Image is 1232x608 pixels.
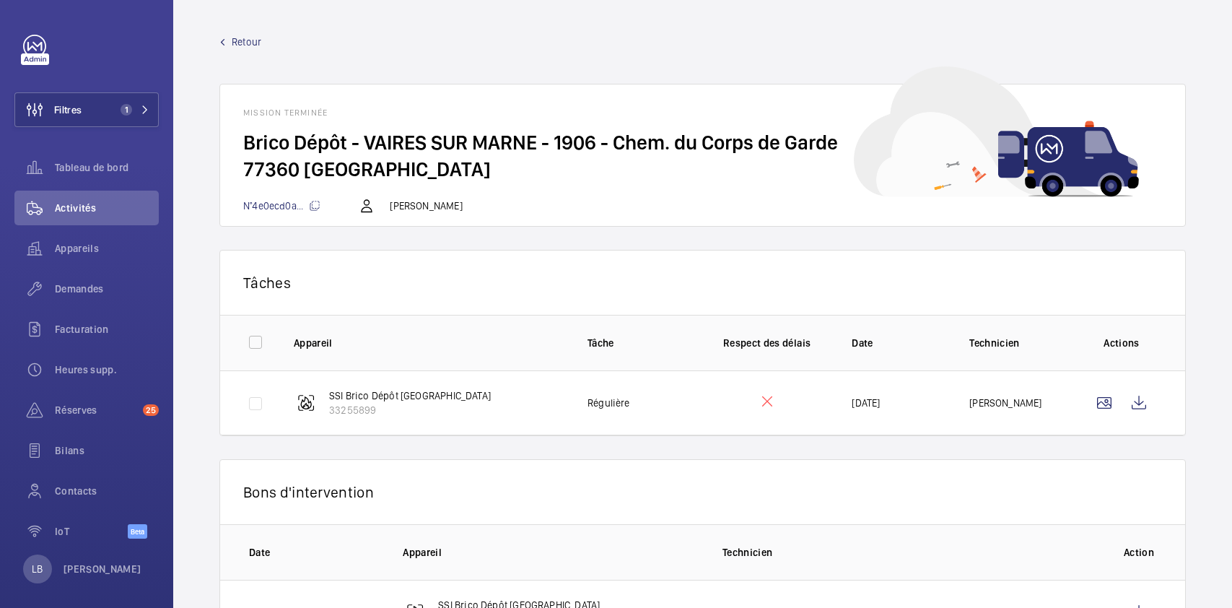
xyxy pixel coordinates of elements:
[1122,545,1156,560] p: Action
[243,200,320,212] span: N°4e0ecd0a...
[243,108,1162,118] h1: Mission terminée
[854,66,1139,197] img: car delivery
[587,336,682,350] p: Tâche
[55,443,159,458] span: Bilans
[852,336,946,350] p: Date
[128,524,147,539] span: Beta
[14,92,159,127] button: Filtres1
[390,199,462,213] p: [PERSON_NAME]
[243,129,1162,156] h2: Brico Dépôt - VAIRES SUR MARNE - 1906 - Chem. du Corps de Garde
[32,562,43,576] p: LB
[54,103,82,117] span: Filtres
[55,241,159,256] span: Appareils
[587,396,630,410] p: Régulière
[852,396,880,410] p: [DATE]
[294,336,564,350] p: Appareil
[55,403,137,417] span: Réserves
[55,282,159,296] span: Demandes
[243,274,1162,292] p: Tâches
[1087,336,1156,350] p: Actions
[55,201,159,215] span: Activités
[705,336,829,350] p: Respect des délais
[232,35,261,49] span: Retour
[55,160,159,175] span: Tableau de bord
[249,545,380,560] p: Date
[969,336,1064,350] p: Technicien
[722,545,1098,560] p: Technicien
[297,394,315,412] img: fire_alarm.svg
[329,388,491,403] p: SSI Brico Dépôt [GEOGRAPHIC_DATA]
[55,362,159,377] span: Heures supp.
[143,404,159,416] span: 25
[403,545,699,560] p: Appareil
[55,484,159,498] span: Contacts
[55,322,159,336] span: Facturation
[55,524,128,539] span: IoT
[243,156,1162,183] h2: 77360 [GEOGRAPHIC_DATA]
[969,396,1041,410] p: [PERSON_NAME]
[329,403,491,417] p: 33255899
[64,562,141,576] p: [PERSON_NAME]
[243,483,1162,501] p: Bons d'intervention
[121,104,132,116] span: 1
